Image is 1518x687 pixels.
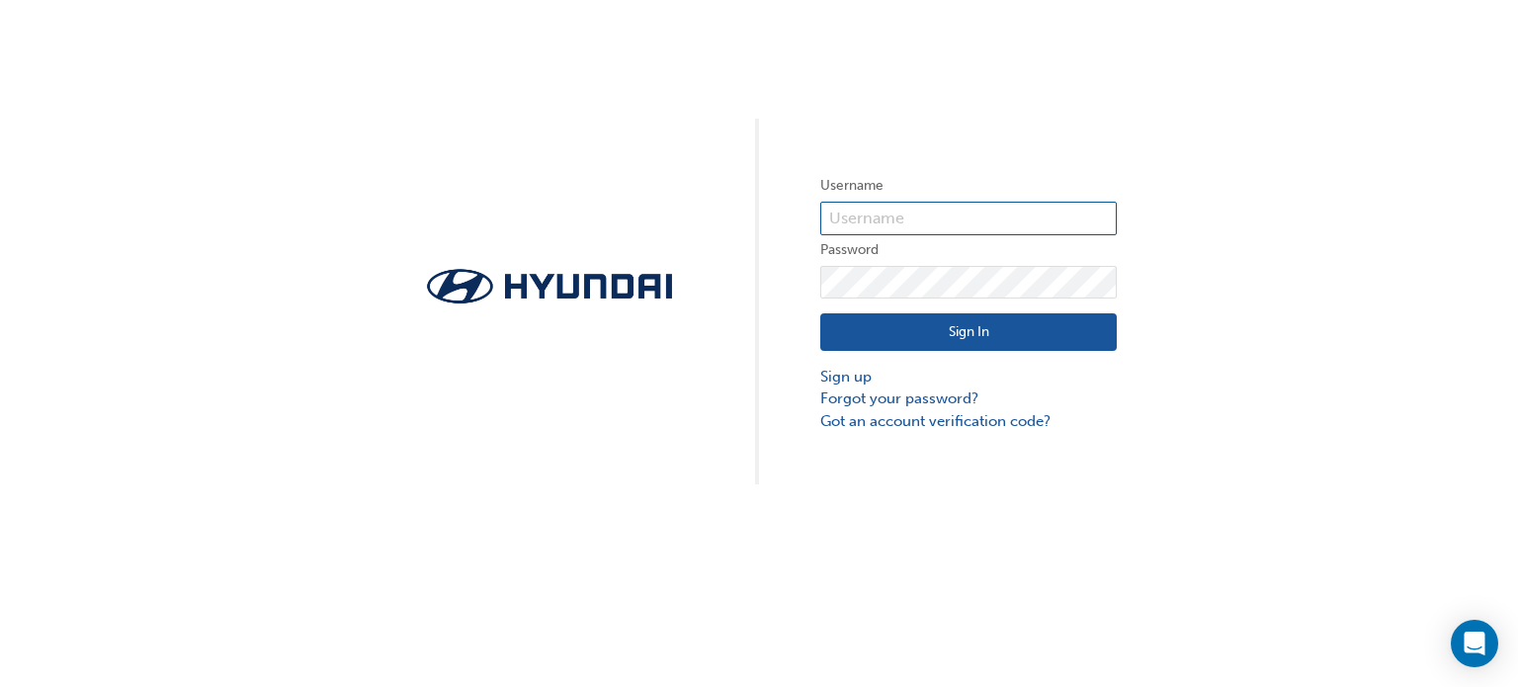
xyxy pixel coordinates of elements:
input: Username [820,202,1117,235]
a: Forgot your password? [820,387,1117,410]
img: Trak [401,263,698,309]
a: Sign up [820,366,1117,388]
label: Username [820,174,1117,198]
div: Open Intercom Messenger [1451,620,1498,667]
button: Sign In [820,313,1117,351]
label: Password [820,238,1117,262]
a: Got an account verification code? [820,410,1117,433]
